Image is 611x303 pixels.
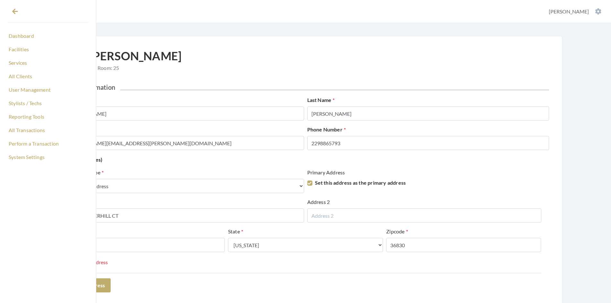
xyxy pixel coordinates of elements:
[8,71,88,82] a: All Clients
[62,64,182,72] span: Facility ID: 42 - Room: 25
[62,49,182,76] h1: Edit: [PERSON_NAME]
[386,238,541,252] input: Zipcode
[8,111,88,122] a: Reporting Tools
[549,8,589,14] span: [PERSON_NAME]
[307,198,330,206] label: Address 2
[8,152,88,163] a: System Settings
[386,228,408,235] label: Zipcode
[8,44,88,55] a: Facilities
[8,98,88,109] a: Stylists / Techs
[62,155,549,164] p: User Address(es)
[307,96,335,104] label: Last Name
[8,30,88,41] a: Dashboard
[70,208,304,223] input: Address
[307,169,345,176] label: Primary Address
[547,8,603,15] button: [PERSON_NAME]
[62,83,549,91] h2: Client Information
[307,106,549,121] input: Enter Last Name
[307,126,346,133] label: Phone Number
[307,179,406,187] label: Set this address as the primary address
[8,138,88,149] a: Perform a Transaction
[228,228,243,235] label: State
[8,84,88,95] a: User Management
[8,57,88,68] a: Services
[307,208,541,223] input: Address 2
[62,136,304,150] input: Enter Email Address
[307,136,549,150] input: Enter Phone Number
[62,106,304,121] input: Enter First Name
[8,125,88,136] a: All Transactions
[70,238,225,252] input: City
